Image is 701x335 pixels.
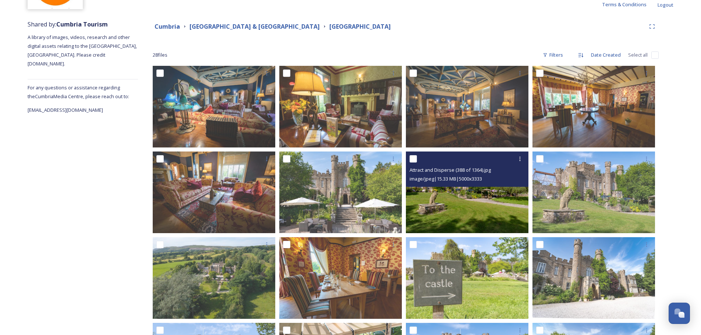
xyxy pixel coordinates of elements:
span: Select all [628,51,648,58]
strong: Cumbria [155,22,180,31]
span: [EMAIL_ADDRESS][DOMAIN_NAME] [28,107,103,113]
span: For any questions or assistance regarding the Cumbria Media Centre, please reach out to: [28,84,129,100]
strong: [GEOGRAPHIC_DATA] & [GEOGRAPHIC_DATA] [190,22,320,31]
span: image/jpeg | 15.33 MB | 5000 x 3333 [410,175,482,182]
img: Attract and Disperse (417 of 1364).jpg [532,237,655,319]
img: Attract and Disperse (388 of 1364).jpg [406,152,528,233]
div: Filters [539,48,567,62]
img: Attract and Disperse (410 of 1364).jpg [532,66,655,147]
span: Terms & Conditions [602,1,647,8]
strong: [GEOGRAPHIC_DATA] [329,22,391,31]
strong: Cumbria Tourism [56,20,108,28]
img: Attract and Disperse (412 of 1364).jpg [153,152,275,233]
button: Open Chat [669,303,690,324]
img: Attract and Disperse (391 of 1364).jpg [532,152,655,233]
img: Attract and Disperse (414 of 1364).jpg [153,66,275,147]
img: Attract and Disperse (394 of 1364).jpg [406,237,528,319]
img: Attract and Disperse (415 of 1364).jpg [279,66,402,147]
img: Attract and Disperse (413 of 1364).jpg [406,66,528,147]
img: Attract and Disperse (386 of 1364).jpg [279,152,402,233]
img: Attract and Disperse (411 of 1364).jpg [279,237,402,319]
span: 28 file s [153,51,167,58]
div: Date Created [587,48,624,62]
span: Logout [658,1,673,8]
span: A library of images, videos, research and other digital assets relating to the [GEOGRAPHIC_DATA],... [28,34,138,67]
span: Shared by: [28,20,108,28]
span: Attract and Disperse (388 of 1364).jpg [410,167,491,173]
img: Attract and Disperse (452 of 1364).jpg [153,237,275,319]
